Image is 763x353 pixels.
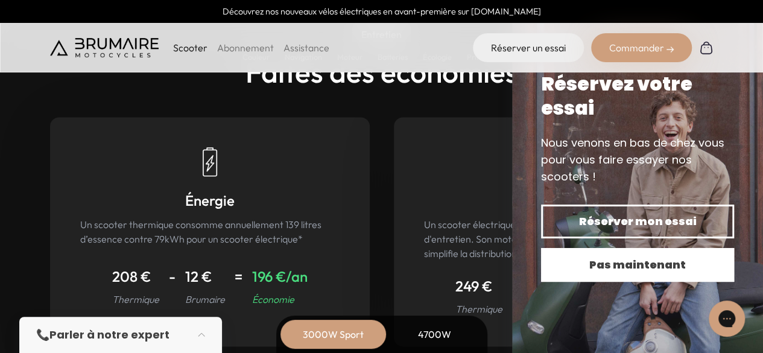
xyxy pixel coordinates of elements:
h2: Faites des économies [245,56,518,88]
div: Commander [591,33,692,62]
p: Économie [252,292,308,307]
h4: 196 €/an [252,266,308,287]
h3: Maintenance [511,191,596,210]
div: 4700W [387,320,483,349]
h3: Énergie [185,191,235,210]
a: Assistance [283,42,329,54]
img: Brumaire Motocycles [50,38,159,57]
a: Abonnement [217,42,274,54]
a: Réserver un essai [473,33,584,62]
p: Scooter [173,40,207,55]
img: energy.png [195,147,224,176]
h4: 208 € [112,266,159,287]
img: Panier [699,40,714,55]
h4: 249 € [455,275,502,297]
p: Un scooter électrique Brumaire ne nécessite que très peu d'entretien. Son moteur Bosch placé dans... [424,217,683,261]
h4: 12 € [185,266,225,287]
img: right-arrow-2.png [666,46,674,53]
h4: = [235,266,242,287]
iframe: Gorgias live chat messenger [703,296,751,341]
p: Brumaire [185,292,225,307]
p: Thermique [455,302,502,316]
h4: - [169,266,176,287]
p: Un scooter thermique consomme annuellement 139 litres d’essence contre 79kWh pour un scooter élec... [80,217,340,246]
p: Thermique [112,292,159,307]
div: 3000W Sport [285,320,382,349]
